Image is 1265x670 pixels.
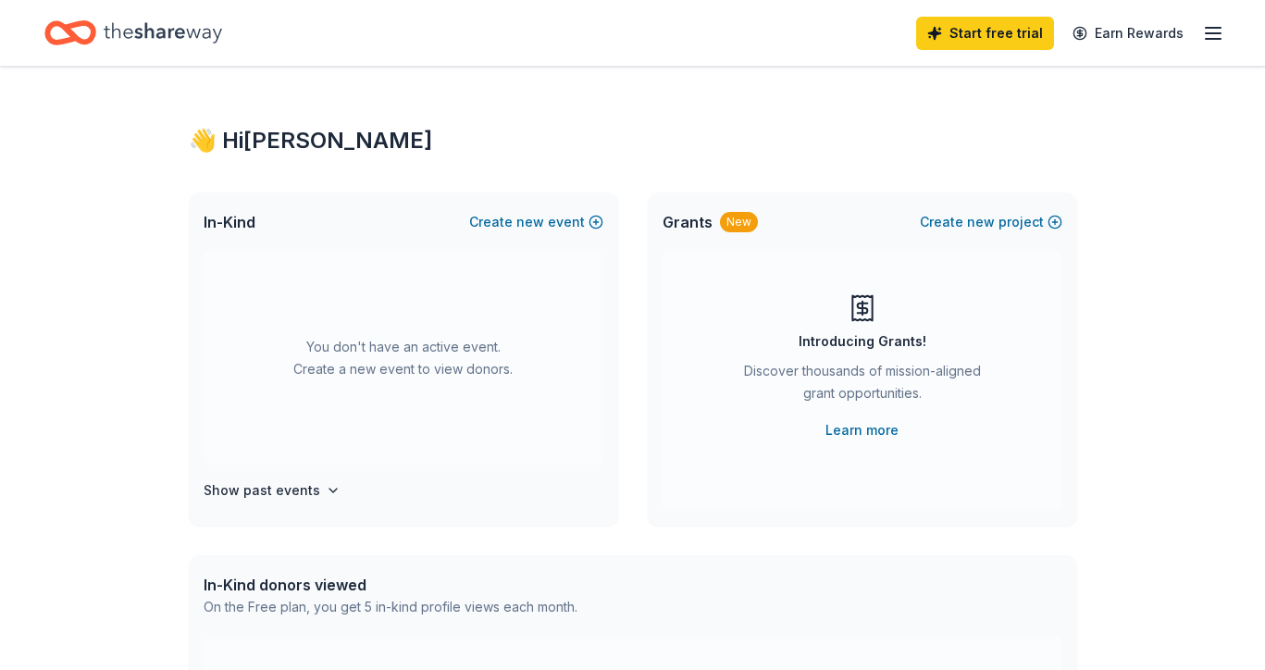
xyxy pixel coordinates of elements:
[916,17,1054,50] a: Start free trial
[737,360,988,412] div: Discover thousands of mission-aligned grant opportunities.
[663,211,713,233] span: Grants
[204,211,255,233] span: In-Kind
[204,574,577,596] div: In-Kind donors viewed
[720,212,758,232] div: New
[1061,17,1195,50] a: Earn Rewards
[44,11,222,55] a: Home
[799,330,926,353] div: Introducing Grants!
[204,479,320,502] h4: Show past events
[967,211,995,233] span: new
[920,211,1062,233] button: Createnewproject
[204,479,341,502] button: Show past events
[469,211,603,233] button: Createnewevent
[189,126,1077,155] div: 👋 Hi [PERSON_NAME]
[204,252,603,465] div: You don't have an active event. Create a new event to view donors.
[825,419,899,441] a: Learn more
[516,211,544,233] span: new
[204,596,577,618] div: On the Free plan, you get 5 in-kind profile views each month.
